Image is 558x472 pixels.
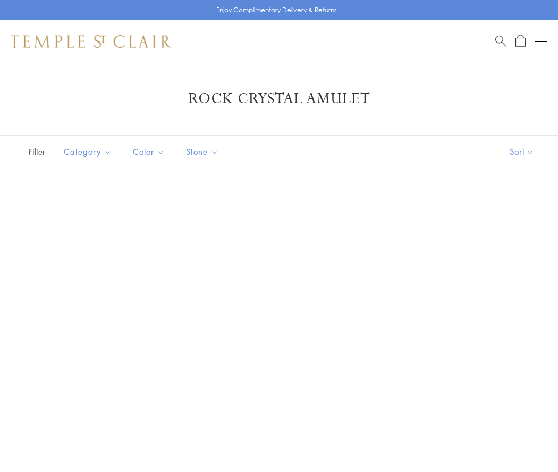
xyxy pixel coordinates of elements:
[181,145,226,158] span: Stone
[27,89,531,108] h1: Rock Crystal Amulet
[11,35,171,48] img: Temple St. Clair
[128,145,173,158] span: Color
[515,35,526,48] a: Open Shopping Bag
[125,140,173,164] button: Color
[216,5,337,15] p: Enjoy Complimentary Delivery & Returns
[495,35,506,48] a: Search
[535,35,547,48] button: Open navigation
[56,140,120,164] button: Category
[58,145,120,158] span: Category
[486,136,558,168] button: Show sort by
[178,140,226,164] button: Stone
